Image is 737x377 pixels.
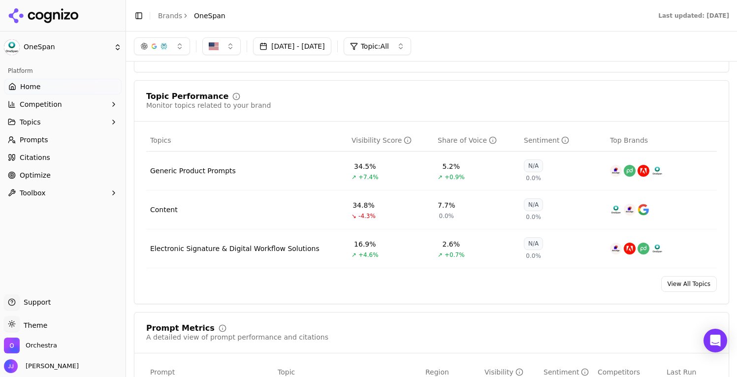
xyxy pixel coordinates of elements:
span: Support [20,297,51,307]
img: adobe [624,243,636,254]
img: pandadoc [624,165,636,177]
div: N/A [524,159,543,172]
span: Citations [20,153,50,162]
th: shareOfVoice [434,129,520,152]
a: Electronic Signature & Digital Workflow Solutions [150,244,320,253]
div: Monitor topics related to your brand [146,100,271,110]
span: Home [20,82,40,92]
span: -4.3% [358,212,376,220]
span: Topic [278,367,295,377]
img: docusign [624,204,636,216]
img: Jeff Jensen [4,359,18,373]
button: Topics [4,114,122,130]
span: Last Run [667,367,696,377]
span: Prompts [20,135,48,145]
div: 5.2% [443,161,460,171]
span: Theme [20,321,47,329]
div: N/A [524,237,543,250]
img: onespan [651,243,663,254]
button: Open user button [4,359,79,373]
span: 0.0% [526,174,541,182]
span: Topics [150,135,171,145]
button: Toolbox [4,185,122,201]
div: Topic Performance [146,93,228,100]
th: Topics [146,129,348,152]
a: Citations [4,150,122,165]
span: ↘ [352,212,356,220]
div: 34.8% [352,200,374,210]
div: Prompt Metrics [146,324,215,332]
span: Orchestra [26,341,57,350]
img: OneSpan [4,39,20,55]
span: Competition [20,99,62,109]
img: docusign [610,243,622,254]
span: Prompt [150,367,175,377]
a: Content [150,205,178,215]
span: Toolbox [20,188,46,198]
div: Share of Voice [438,135,497,145]
span: +7.4% [358,173,379,181]
nav: breadcrumb [158,11,225,21]
img: Orchestra [4,338,20,353]
div: Sentiment [544,367,589,377]
span: ↗ [352,173,356,181]
div: Visibility Score [352,135,412,145]
span: +4.6% [358,251,379,259]
span: ↗ [438,173,443,181]
span: +0.9% [445,173,465,181]
a: Home [4,79,122,94]
span: 0.0% [526,252,541,260]
div: Last updated: [DATE] [658,12,729,20]
a: Prompts [4,132,122,148]
img: adobe [638,165,649,177]
img: onespan [610,204,622,216]
img: onespan [651,165,663,177]
th: Top Brands [606,129,717,152]
span: Region [425,367,449,377]
span: 0.0% [526,213,541,221]
div: Data table [146,129,717,268]
span: Top Brands [610,135,648,145]
a: Generic Product Prompts [150,166,236,176]
a: View All Topics [661,276,717,292]
img: US [209,41,219,51]
a: Brands [158,12,182,20]
div: 16.9% [354,239,376,249]
img: pandadoc [638,243,649,254]
span: 0.0% [439,212,454,220]
span: Topic: All [361,41,389,51]
span: Optimize [20,170,51,180]
span: ↗ [352,251,356,259]
button: [DATE] - [DATE] [253,37,331,55]
div: A detailed view of prompt performance and citations [146,332,328,342]
th: visibilityScore [348,129,434,152]
span: OneSpan [194,11,225,21]
div: 7.7% [438,200,455,210]
button: Open organization switcher [4,338,57,353]
div: Visibility [484,367,523,377]
div: Open Intercom Messenger [704,329,727,352]
img: docusign [610,165,622,177]
div: 34.5% [354,161,376,171]
span: Topics [20,117,41,127]
div: 2.6% [443,239,460,249]
span: ↗ [438,251,443,259]
th: sentiment [520,129,606,152]
span: OneSpan [24,43,110,52]
button: Competition [4,96,122,112]
div: Sentiment [524,135,569,145]
div: Platform [4,63,122,79]
span: +0.7% [445,251,465,259]
span: Competitors [598,367,640,377]
div: N/A [524,198,543,211]
img: google [638,204,649,216]
span: [PERSON_NAME] [22,362,79,371]
a: Optimize [4,167,122,183]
